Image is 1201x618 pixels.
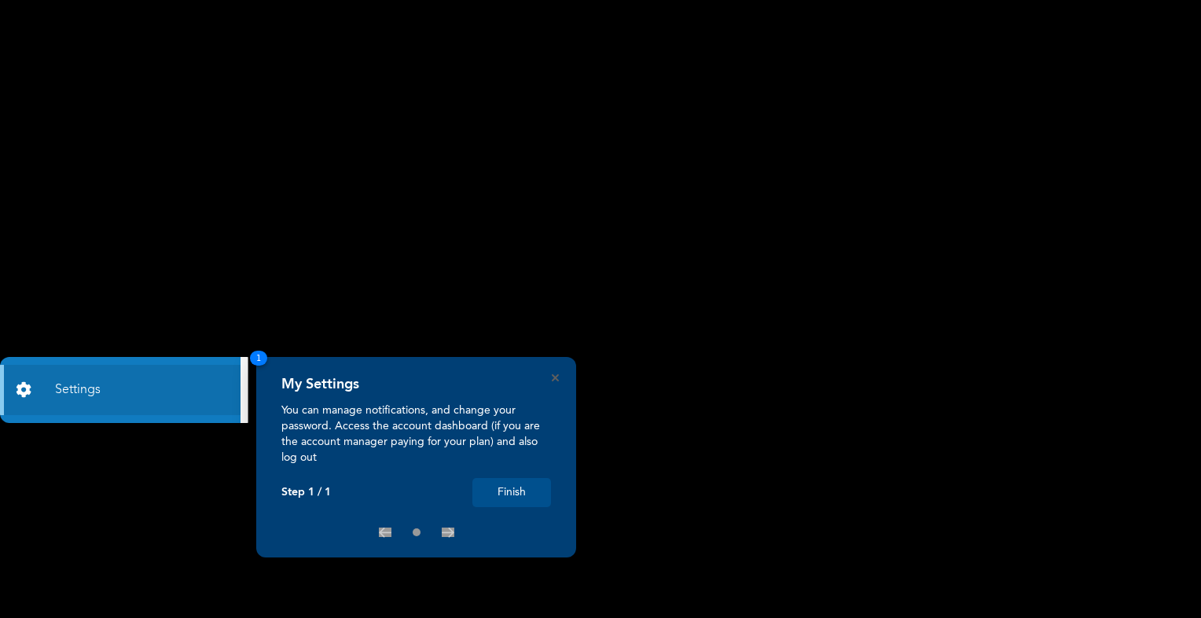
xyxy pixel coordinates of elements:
[250,351,267,366] span: 1
[472,478,551,507] button: Finish
[281,403,551,465] p: You can manage notifications, and change your password. Access the account dashboard (if you are ...
[552,374,559,381] button: Close
[281,486,331,499] p: Step 1 / 1
[281,376,359,393] h4: My Settings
